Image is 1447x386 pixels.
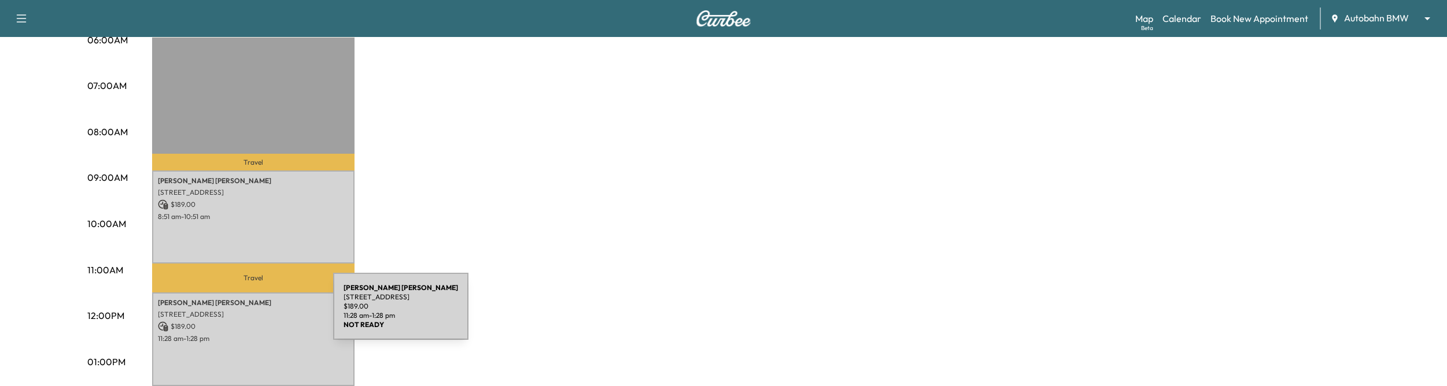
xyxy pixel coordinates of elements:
[344,292,458,302] p: [STREET_ADDRESS]
[158,176,349,185] p: [PERSON_NAME] [PERSON_NAME]
[87,170,128,184] p: 09:00AM
[1210,12,1308,25] a: Book New Appointment
[1162,12,1201,25] a: Calendar
[152,154,355,170] p: Travel
[158,321,349,332] p: $ 189.00
[158,334,349,343] p: 11:28 am - 1:28 pm
[87,263,123,277] p: 11:00AM
[344,320,384,329] b: NOT READY
[87,309,124,322] p: 12:00PM
[158,188,349,197] p: [STREET_ADDRESS]
[152,263,355,292] p: Travel
[158,212,349,221] p: 8:51 am - 10:51 am
[1141,24,1153,32] div: Beta
[344,311,458,320] p: 11:28 am - 1:28 pm
[158,199,349,210] p: $ 189.00
[87,79,127,92] p: 07:00AM
[344,302,458,311] p: $ 189.00
[1344,12,1409,25] span: Autobahn BMW
[696,10,751,27] img: Curbee Logo
[158,298,349,307] p: [PERSON_NAME] [PERSON_NAME]
[87,33,128,47] p: 06:00AM
[87,125,128,139] p: 08:00AM
[1135,12,1153,25] a: MapBeta
[158,310,349,319] p: [STREET_ADDRESS]
[344,283,458,292] b: [PERSON_NAME] [PERSON_NAME]
[87,217,126,231] p: 10:00AM
[87,355,125,369] p: 01:00PM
